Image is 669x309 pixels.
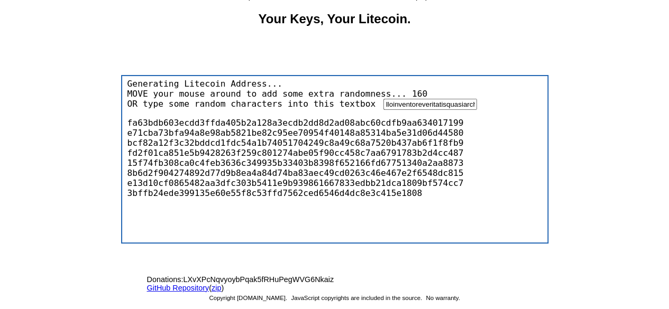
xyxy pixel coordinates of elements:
[136,284,385,292] span: ( )
[212,284,221,292] a: zip
[147,284,209,292] a: GitHub Repository
[125,76,286,89] span: Generating Litecoin Address...
[425,289,461,306] span: No warranty.
[409,86,430,99] span: 160
[121,12,548,26] h2: Your Keys, Your Litecoin.
[147,275,184,284] span: Donations:
[208,289,288,306] span: Copyright [DOMAIN_NAME].
[125,86,409,99] span: MOVE your mouse around to add some extra randomness...
[125,110,469,206] div: fa63bdb603ecdd3ffda405b2a128a3ecdb2dd8d2ad08abc60cdfb9aa634017199e71cba73bfa94a8e98ab5821be82c95e...
[125,96,379,109] span: OR type some random characters into this textbox
[290,289,423,306] span: JavaScript copyrights are included in the source.
[136,275,385,284] span: LXvXPcNqvyoybPqak5fRHuPegWVG6Nkaiz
